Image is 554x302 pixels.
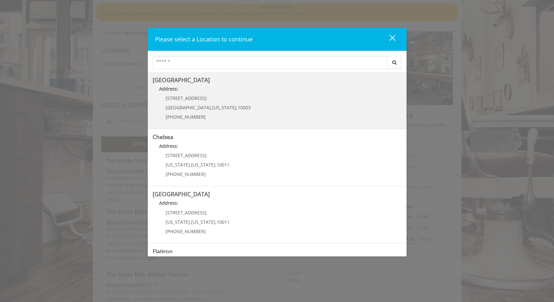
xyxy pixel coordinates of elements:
span: Please select a Location to continue [155,35,253,43]
span: [STREET_ADDRESS] [166,152,207,158]
span: [US_STATE] [212,104,236,111]
span: , [190,162,191,168]
span: [PHONE_NUMBER] [166,114,206,120]
span: , [236,104,238,111]
span: , [215,219,217,225]
span: [US_STATE] [191,162,215,168]
button: close dialog [377,33,399,46]
span: , [190,219,191,225]
span: [US_STATE] [166,162,190,168]
div: close dialog [382,34,395,44]
div: Center Select [153,56,402,72]
span: 10011 [217,162,230,168]
span: 10003 [238,104,251,111]
span: [STREET_ADDRESS] [166,95,207,101]
span: [PHONE_NUMBER] [166,228,206,234]
span: [US_STATE] [191,219,215,225]
span: [PHONE_NUMBER] [166,171,206,177]
span: [STREET_ADDRESS] [166,210,207,216]
input: Search Center [153,56,387,69]
b: Address: [159,86,178,92]
i: Search button [391,60,398,65]
b: Chelsea [153,133,173,141]
b: [GEOGRAPHIC_DATA] [153,190,210,198]
b: [GEOGRAPHIC_DATA] [153,76,210,84]
span: , [211,104,212,111]
span: [GEOGRAPHIC_DATA] [166,104,211,111]
b: Flatiron [153,247,173,255]
b: Address: [159,200,178,206]
span: 10011 [217,219,230,225]
b: Address: [159,143,178,149]
span: , [215,162,217,168]
span: [US_STATE] [166,219,190,225]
